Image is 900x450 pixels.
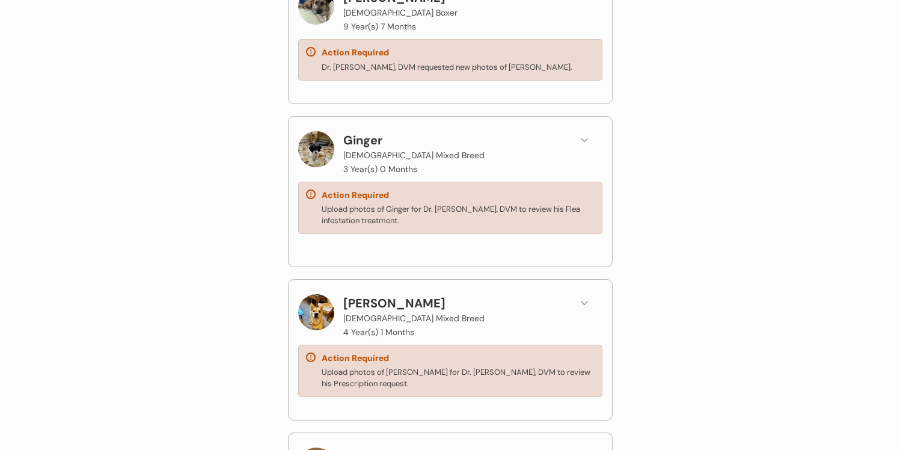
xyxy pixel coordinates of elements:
p: 3 Year(s) 0 Months [343,165,417,173]
div: Upload photos of Ginger for Dr. [PERSON_NAME], DVM to review his Flea infestation treatment. [322,204,595,226]
div: Ginger [343,131,388,149]
div: [DEMOGRAPHIC_DATA] Boxer [343,7,458,19]
div: Action Required [322,353,389,365]
div: [DEMOGRAPHIC_DATA] Mixed Breed [343,149,485,162]
div: [DEMOGRAPHIC_DATA] Mixed Breed [343,312,485,325]
div: Upload photos of [PERSON_NAME] for Dr. [PERSON_NAME], DVM to review his Prescription request. [322,367,595,389]
p: 4 Year(s) 1 Months [343,328,414,336]
div: Action Required [322,47,389,59]
p: 9 Year(s) 7 Months [343,22,416,31]
div: Dr. [PERSON_NAME], DVM requested new photos of [PERSON_NAME]. [322,62,595,73]
div: [PERSON_NAME] [343,294,445,312]
div: Action Required [322,190,389,202]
